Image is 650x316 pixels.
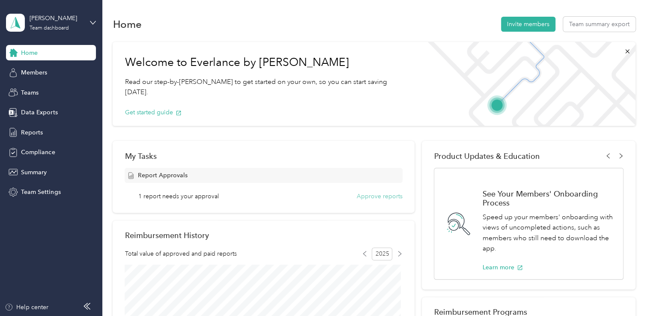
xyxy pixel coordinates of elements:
[434,152,540,161] span: Product Updates & Education
[30,26,69,31] div: Team dashboard
[125,231,209,240] h2: Reimbursement History
[21,68,47,77] span: Members
[482,189,614,207] h1: See Your Members' Onboarding Process
[138,192,219,201] span: 1 report needs your approval
[137,171,187,180] span: Report Approvals
[482,263,523,272] button: Learn more
[125,152,402,161] div: My Tasks
[125,249,236,258] span: Total value of approved and paid reports
[5,303,48,312] button: Help center
[21,188,60,197] span: Team Settings
[357,192,403,201] button: Approve reports
[21,168,47,177] span: Summary
[372,247,392,260] span: 2025
[125,56,407,69] h1: Welcome to Everlance by [PERSON_NAME]
[602,268,650,316] iframe: Everlance-gr Chat Button Frame
[125,77,407,98] p: Read our step-by-[PERSON_NAME] to get started on your own, so you can start saving [DATE].
[419,42,635,126] img: Welcome to everlance
[563,17,635,32] button: Team summary export
[21,108,57,117] span: Data Exports
[30,14,83,23] div: [PERSON_NAME]
[21,88,39,97] span: Teams
[21,48,38,57] span: Home
[21,128,43,137] span: Reports
[21,148,55,157] span: Compliance
[482,212,614,254] p: Speed up your members' onboarding with views of uncompleted actions, such as members who still ne...
[125,108,182,117] button: Get started guide
[113,20,141,29] h1: Home
[501,17,555,32] button: Invite members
